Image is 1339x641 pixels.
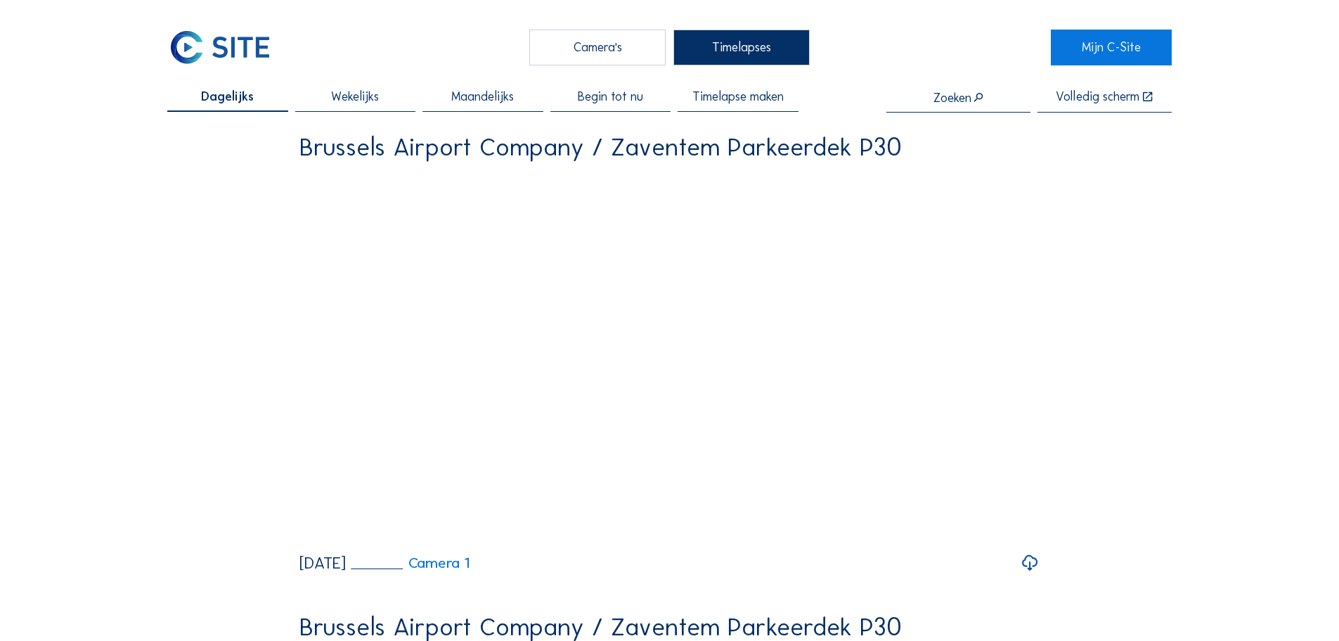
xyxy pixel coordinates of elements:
span: Maandelijks [451,91,514,103]
div: Volledig scherm [1056,91,1139,104]
span: Begin tot nu [578,91,643,103]
span: Wekelijks [331,91,379,103]
div: [DATE] [299,555,346,571]
div: Brussels Airport Company / Zaventem Parkeerdek P30 [299,614,902,640]
a: C-SITE Logo [167,30,287,65]
div: Brussels Airport Company / Zaventem Parkeerdek P30 [299,134,902,160]
a: Mijn C-Site [1051,30,1171,65]
span: Timelapse maken [692,91,784,103]
img: C-SITE Logo [167,30,273,65]
span: Dagelijks [201,91,254,103]
div: Camera's [529,30,666,65]
div: Timelapses [673,30,810,65]
video: Your browser does not support the video tag. [299,171,1040,542]
a: Camera 1 [351,556,470,571]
